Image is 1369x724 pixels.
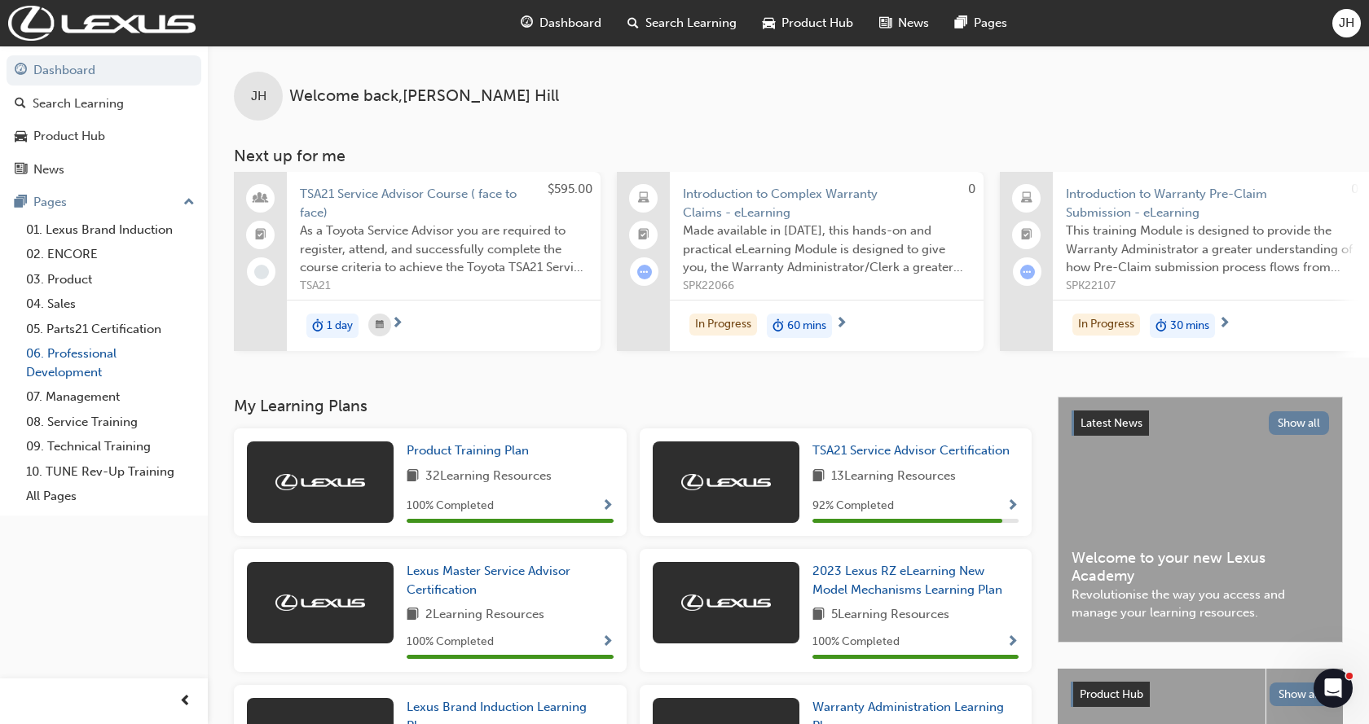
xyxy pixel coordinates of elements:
span: 30 mins [1170,317,1209,336]
span: SPK22066 [683,277,971,296]
span: news-icon [879,13,891,33]
span: SPK22107 [1066,277,1354,296]
a: 02. ENCORE [20,242,201,267]
span: Show Progress [1006,635,1019,650]
a: 09. Technical Training [20,434,201,459]
a: Latest NewsShow allWelcome to your new Lexus AcademyRevolutionise the way you access and manage y... [1058,397,1343,643]
a: 10. TUNE Rev-Up Training [20,459,201,485]
a: Product Hub [7,121,201,151]
button: Show Progress [601,632,614,652]
span: duration-icon [312,315,324,336]
button: Show all [1270,682,1331,706]
a: 03. Product [20,267,201,292]
button: DashboardSearch LearningProduct HubNews [7,52,201,187]
a: Product Training Plan [407,441,535,460]
span: people-icon [255,188,266,209]
a: 08. Service Training [20,410,201,435]
span: 2023 Lexus RZ eLearning New Model Mechanisms Learning Plan [812,564,1002,597]
span: 100 % Completed [407,497,494,516]
span: Lexus Master Service Advisor Certification [407,564,570,597]
span: guage-icon [15,64,27,78]
a: 01. Lexus Brand Induction [20,217,201,243]
span: calendar-icon [376,315,384,336]
img: Trak [681,474,771,490]
span: Welcome back , [PERSON_NAME] Hill [289,87,559,106]
span: 92 % Completed [812,497,894,516]
a: search-iconSearch Learning [614,7,750,40]
span: news-icon [15,163,27,178]
span: Search Learning [645,14,737,33]
img: Trak [8,6,196,41]
a: 0Introduction to Complex Warranty Claims - eLearningMade available in [DATE], this hands-on and p... [617,172,984,351]
span: 13 Learning Resources [831,467,956,487]
span: prev-icon [179,691,191,712]
img: Trak [681,595,771,611]
span: next-icon [1218,317,1230,331]
span: book-icon [812,605,825,625]
span: search-icon [627,13,639,33]
span: Latest News [1081,416,1142,430]
span: Introduction to Complex Warranty Claims - eLearning [683,185,971,222]
span: News [898,14,929,33]
a: Dashboard [7,55,201,86]
span: Show Progress [1006,499,1019,514]
a: 07. Management [20,384,201,410]
span: Pages [974,14,1007,33]
a: TSA21 Service Advisor Certification [812,441,1016,460]
img: Trak [275,474,365,490]
a: $595.00TSA21 Service Advisor Course ( face to face)As a Toyota Service Advisor you are required t... [234,172,601,351]
span: booktick-icon [255,225,266,246]
span: TSA21 Service Advisor Course ( face to face) [300,185,588,222]
a: 2023 Lexus RZ eLearning New Model Mechanisms Learning Plan [812,562,1019,599]
span: Show Progress [601,635,614,650]
button: Show all [1269,411,1330,435]
a: 05. Parts21 Certification [20,317,201,342]
span: search-icon [15,97,26,112]
div: In Progress [1072,314,1140,336]
span: guage-icon [521,13,533,33]
span: up-icon [183,192,195,213]
button: JH [1332,9,1361,37]
span: book-icon [812,467,825,487]
a: pages-iconPages [942,7,1020,40]
a: Search Learning [7,89,201,119]
span: 2 Learning Resources [425,605,544,625]
span: 100 % Completed [812,633,900,652]
span: Made available in [DATE], this hands-on and practical eLearning Module is designed to give you, t... [683,222,971,277]
a: 04. Sales [20,292,201,317]
span: JH [1339,14,1354,33]
span: car-icon [15,129,27,144]
span: learningRecordVerb_ATTEMPT-icon [637,265,652,279]
span: next-icon [391,317,403,331]
span: book-icon [407,605,419,625]
span: Product Training Plan [407,443,529,458]
span: next-icon [835,317,847,331]
a: Product HubShow all [1071,682,1330,708]
span: This training Module is designed to provide the Warranty Administrator a greater understanding of... [1066,222,1354,277]
h3: Next up for me [208,147,1369,165]
button: Show Progress [1006,496,1019,516]
span: TSA21 Service Advisor Certification [812,443,1010,458]
a: All Pages [20,484,201,509]
img: Trak [275,595,365,611]
span: Show Progress [601,499,614,514]
span: duration-icon [773,315,784,336]
span: laptop-icon [638,188,649,209]
span: booktick-icon [638,225,649,246]
a: car-iconProduct Hub [750,7,866,40]
span: 1 day [327,317,353,336]
span: booktick-icon [1021,225,1032,246]
button: Pages [7,187,201,217]
span: learningRecordVerb_ATTEMPT-icon [1020,265,1035,279]
button: Show Progress [601,496,614,516]
span: 0 [968,182,975,196]
div: Product Hub [33,127,105,146]
div: In Progress [689,314,757,336]
span: pages-icon [15,195,27,210]
span: 100 % Completed [407,633,494,652]
span: Revolutionise the way you access and manage your learning resources. [1072,586,1329,622]
button: Show Progress [1006,632,1019,652]
span: 5 Learning Resources [831,605,949,625]
span: Product Hub [1080,687,1143,701]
